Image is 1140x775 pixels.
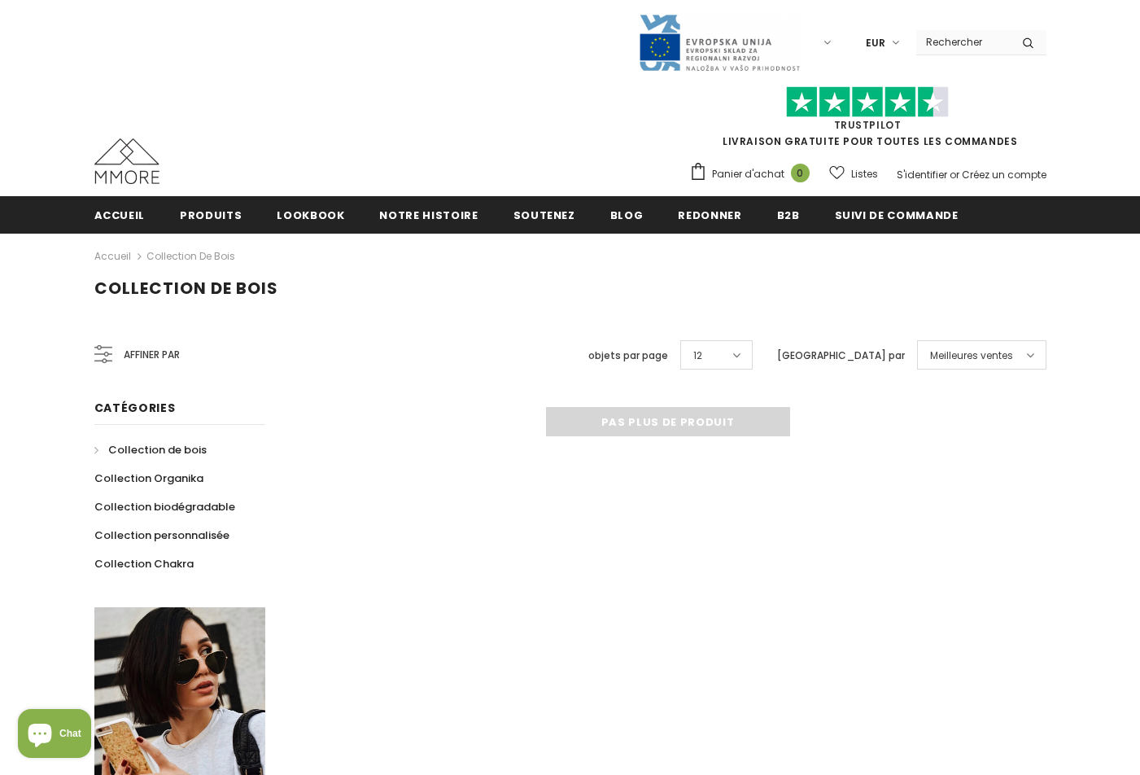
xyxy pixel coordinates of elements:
a: Accueil [94,196,146,233]
span: Collection biodégradable [94,499,235,514]
span: Catégories [94,400,176,416]
span: Meilleures ventes [930,348,1013,364]
a: soutenez [513,196,575,233]
a: Notre histoire [379,196,478,233]
span: LIVRAISON GRATUITE POUR TOUTES LES COMMANDES [689,94,1046,148]
a: Collection biodégradable [94,493,235,521]
a: Javni Razpis [638,35,801,49]
a: Panier d'achat 0 [689,162,818,186]
span: Collection de bois [94,277,278,300]
span: Suivi de commande [835,208,959,223]
a: TrustPilot [834,118,902,132]
span: or [950,168,959,182]
label: objets par page [588,348,668,364]
a: Collection Chakra [94,550,194,578]
input: Search Site [916,30,1010,54]
span: soutenez [513,208,575,223]
span: 12 [693,348,702,364]
span: B2B [777,208,800,223]
a: Accueil [94,247,131,266]
a: Redonner [678,196,741,233]
a: Créez un compte [962,168,1046,182]
span: Redonner [678,208,741,223]
a: Collection de bois [146,249,235,263]
a: Produits [180,196,242,233]
span: Collection personnalisée [94,528,229,543]
img: Javni Razpis [638,13,801,72]
label: [GEOGRAPHIC_DATA] par [777,348,905,364]
img: Cas MMORE [94,138,159,184]
span: Collection Chakra [94,556,194,571]
span: Collection de bois [108,442,207,458]
span: Affiner par [124,346,180,364]
a: Lookbook [277,196,344,233]
a: Suivi de commande [835,196,959,233]
span: Listes [851,166,878,182]
span: Produits [180,208,242,223]
a: Listes [829,160,878,188]
a: Collection personnalisée [94,521,229,550]
span: Accueil [94,208,146,223]
a: B2B [777,196,800,233]
a: Collection Organika [94,464,203,493]
a: S'identifier [897,168,947,182]
span: Notre histoire [379,208,478,223]
img: Faites confiance aux étoiles pilotes [786,86,949,118]
a: Collection de bois [94,436,207,464]
span: Blog [610,208,644,223]
span: Panier d'achat [712,166,784,182]
span: Lookbook [277,208,344,223]
inbox-online-store-chat: Shopify online store chat [13,709,96,762]
span: EUR [866,35,885,51]
a: Blog [610,196,644,233]
span: 0 [791,164,810,182]
span: Collection Organika [94,471,203,486]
